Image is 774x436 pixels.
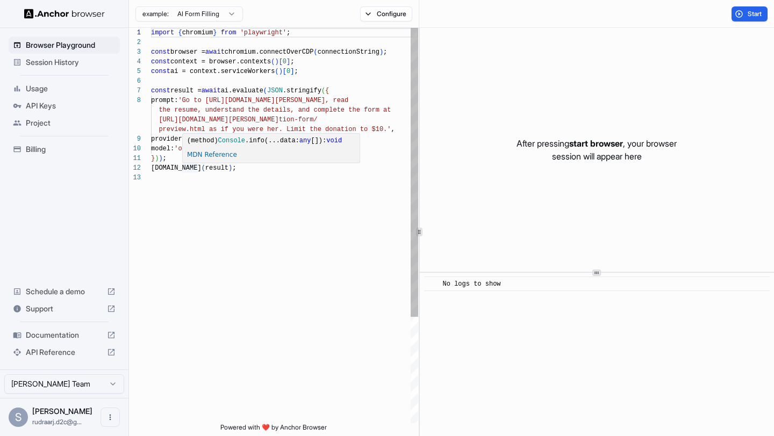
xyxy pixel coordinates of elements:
[178,29,182,37] span: {
[151,155,155,162] span: }
[151,164,202,172] span: [DOMAIN_NAME]
[155,155,159,162] span: )
[275,58,278,66] span: )
[325,87,329,95] span: {
[32,406,92,416] span: Shiva Sharma
[26,303,103,314] span: Support
[129,96,141,105] div: 8
[151,58,170,66] span: const
[32,418,82,426] span: rudraarj.d2c@gmail.com
[379,48,383,56] span: )
[26,347,103,358] span: API Reference
[218,137,245,144] span: Console
[101,408,120,427] button: Open menu
[26,118,116,128] span: Project
[286,58,290,66] span: ]
[178,97,340,104] span: 'Go to [URL][DOMAIN_NAME][PERSON_NAME], re
[170,68,275,75] span: ai = context.serviceWorkers
[170,87,202,95] span: result =
[240,29,286,37] span: 'playwright'
[142,10,169,18] span: example:
[129,154,141,163] div: 11
[326,137,342,144] span: void
[202,164,205,172] span: (
[290,58,294,66] span: ;
[221,87,263,95] span: ai.evaluate
[9,97,120,114] div: API Keys
[9,114,120,132] div: Project
[129,144,141,154] div: 10
[163,155,167,162] span: ;
[279,68,283,75] span: )
[129,67,141,76] div: 5
[174,145,255,152] span: 'openai/gpt-oss-120b'
[321,87,325,95] span: (
[569,138,623,149] span: start browser
[129,134,141,144] div: 9
[159,155,162,162] span: )
[129,173,141,183] div: 13
[748,10,763,18] span: Start
[151,29,174,37] span: import
[443,280,501,288] span: No logs to show
[151,87,170,95] span: const
[299,137,311,144] span: any
[341,97,348,104] span: ad
[271,58,275,66] span: (
[267,87,283,95] span: JSON
[213,29,217,37] span: }
[187,137,218,144] span: (method)
[26,40,116,50] span: Browser Playground
[151,145,174,152] span: model:
[170,48,205,56] span: browser =
[275,68,278,75] span: (
[129,28,141,38] div: 1
[352,126,391,133] span: n to $10.'
[129,47,141,57] div: 3
[129,38,141,47] div: 2
[283,58,286,66] span: 0
[9,283,120,300] div: Schedule a demo
[9,300,120,317] div: Support
[286,29,290,37] span: ;
[9,37,120,54] div: Browser Playground
[26,83,116,94] span: Usage
[26,57,116,68] span: Session History
[360,6,412,21] button: Configure
[318,48,379,56] span: connectionString
[279,58,283,66] span: [
[290,68,294,75] span: ]
[159,126,352,133] span: preview.html as if you were her. Limit the donatio
[294,68,298,75] span: ;
[732,6,768,21] button: Start
[429,279,435,289] span: ​
[352,106,391,114] span: he form at
[170,58,271,66] span: context = browser.contexts
[263,87,267,95] span: (
[151,48,170,56] span: const
[205,164,228,172] span: result
[245,137,299,144] span: .info(...data:
[9,344,120,361] div: API Reference
[26,330,103,340] span: Documentation
[311,137,326,144] span: []):
[129,76,141,86] div: 6
[383,48,387,56] span: ;
[391,126,395,133] span: ,
[202,87,221,95] span: await
[9,80,120,97] div: Usage
[221,29,236,37] span: from
[225,48,314,56] span: chromium.connectOverCDP
[151,97,178,104] span: prompt:
[228,164,232,172] span: )
[9,408,28,427] div: S
[26,144,116,155] span: Billing
[313,48,317,56] span: (
[151,135,186,143] span: provider:
[205,48,225,56] span: await
[24,9,105,19] img: Anchor Logo
[159,116,278,123] span: [URL][DOMAIN_NAME][PERSON_NAME]
[279,116,318,123] span: tion-form/
[283,87,321,95] span: .stringify
[9,54,120,71] div: Session History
